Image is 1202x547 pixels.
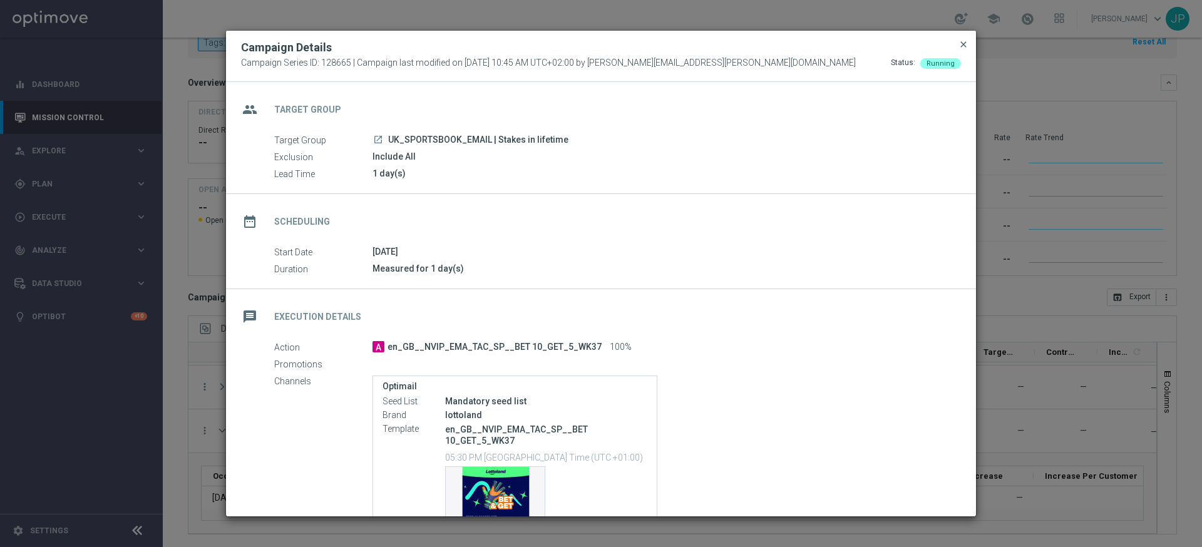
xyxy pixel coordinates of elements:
[372,341,384,352] span: A
[383,381,647,392] label: Optimail
[239,305,261,328] i: message
[274,342,372,353] label: Action
[274,247,372,258] label: Start Date
[274,135,372,146] label: Target Group
[239,210,261,233] i: date_range
[927,59,955,68] span: Running
[274,104,341,116] h2: Target Group
[383,410,445,421] label: Brand
[372,150,952,163] div: Include All
[274,151,372,163] label: Exclusion
[372,262,952,275] div: Measured for 1 day(s)
[445,409,647,421] div: lottoland
[383,396,445,407] label: Seed List
[891,58,915,69] div: Status:
[372,135,384,146] a: launch
[920,58,961,68] colored-tag: Running
[388,342,602,353] span: en_GB__NVIP_EMA_TAC_SP__BET 10_GET_5_WK37
[372,245,952,258] div: [DATE]
[274,359,372,370] label: Promotions
[445,424,647,446] p: en_GB__NVIP_EMA_TAC_SP__BET 10_GET_5_WK37
[241,58,856,69] span: Campaign Series ID: 128665 | Campaign last modified on [DATE] 10:45 AM UTC+02:00 by [PERSON_NAME]...
[239,98,261,121] i: group
[445,395,647,407] div: Mandatory seed list
[274,216,330,228] h2: Scheduling
[383,424,445,435] label: Template
[610,342,632,353] span: 100%
[373,135,383,145] i: launch
[958,39,968,49] span: close
[274,263,372,275] label: Duration
[445,451,647,463] p: 05:30 PM [GEOGRAPHIC_DATA] Time (UTC +01:00)
[372,167,952,180] div: 1 day(s)
[388,135,568,146] span: UK_SPORTSBOOK_EMAIL | Stakes in lifetime
[274,376,372,387] label: Channels
[274,168,372,180] label: Lead Time
[241,40,332,55] h2: Campaign Details
[274,311,361,323] h2: Execution Details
